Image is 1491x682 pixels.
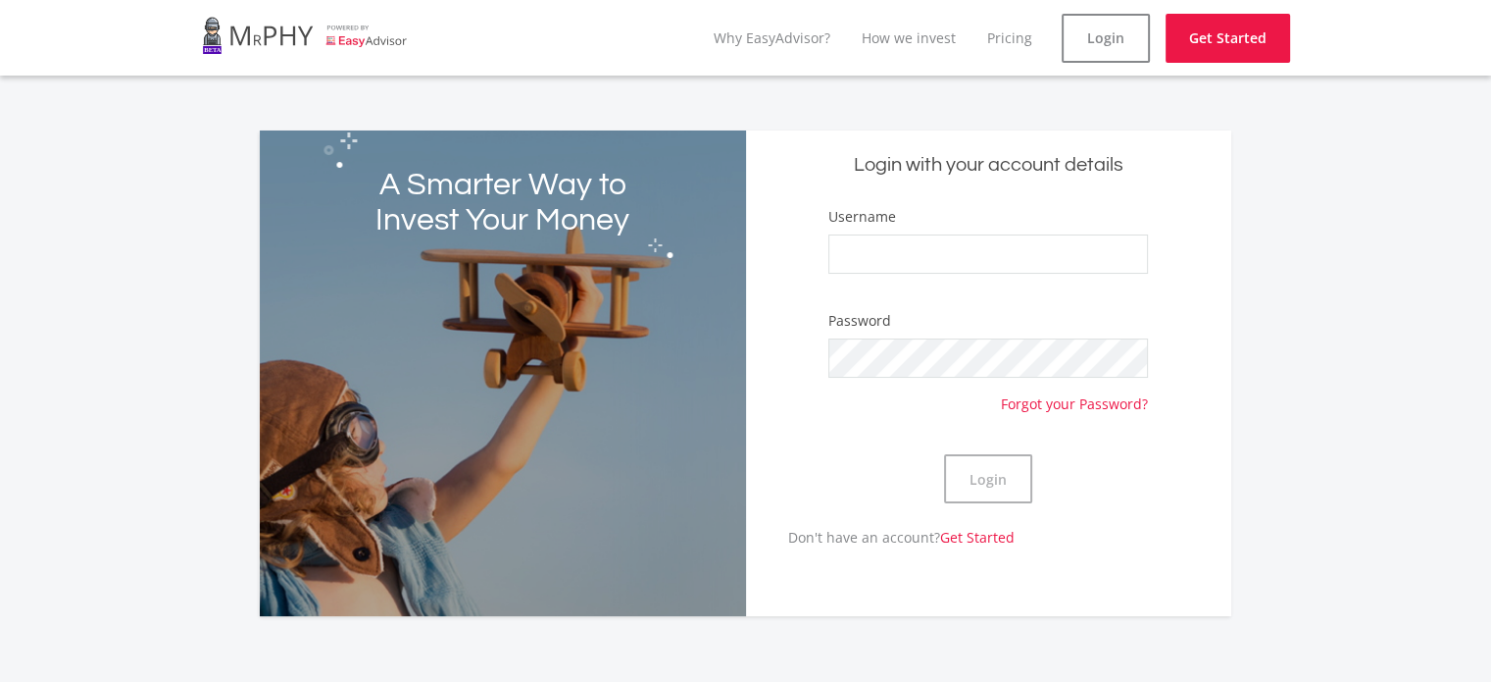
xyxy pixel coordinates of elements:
p: Don't have an account? [746,527,1015,548]
a: Pricing [987,28,1032,47]
h5: Login with your account details [761,152,1217,179]
h2: A Smarter Way to Invest Your Money [357,168,648,238]
a: Get Started [1166,14,1290,63]
a: Why EasyAdvisor? [714,28,830,47]
a: Get Started [940,528,1015,547]
a: How we invest [862,28,956,47]
button: Login [944,454,1032,503]
a: Forgot your Password? [1001,378,1148,414]
a: Login [1062,14,1150,63]
label: Password [828,311,891,331]
label: Username [828,207,896,227]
